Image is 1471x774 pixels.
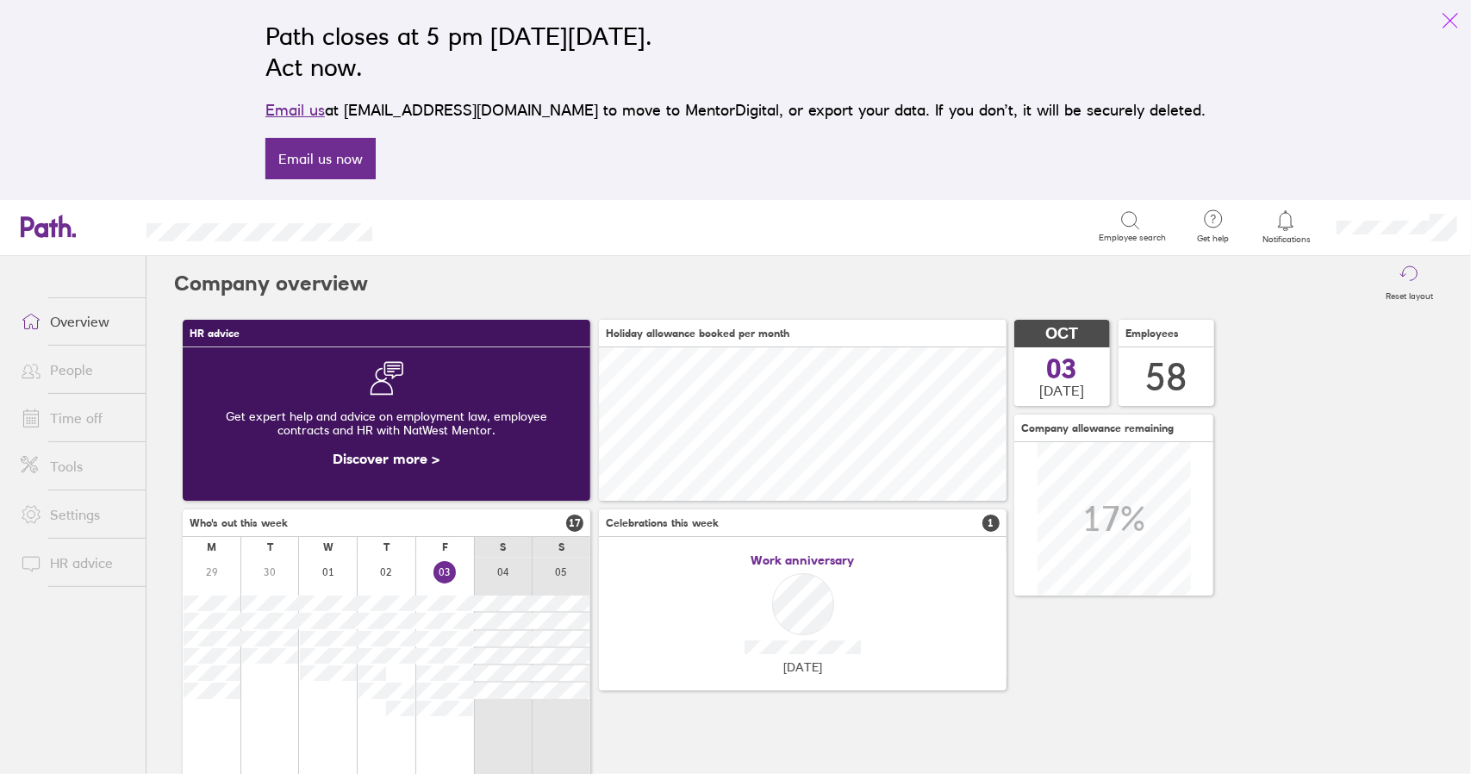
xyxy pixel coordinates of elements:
span: Get help [1185,234,1241,244]
a: HR advice [7,546,146,580]
a: Settings [7,497,146,532]
div: T [383,541,390,553]
div: 58 [1146,355,1187,399]
span: 03 [1047,355,1078,383]
a: Time off [7,401,146,435]
h2: Path closes at 5 pm [DATE][DATE]. Act now. [265,21,1206,83]
span: Celebrations this week [606,517,719,529]
div: M [207,541,216,553]
a: Discover more > [333,450,440,467]
span: Who's out this week [190,517,288,529]
span: Company allowance remaining [1021,422,1174,434]
span: Employee search [1099,233,1166,243]
p: at [EMAIL_ADDRESS][DOMAIN_NAME] to move to MentorDigital, or export your data. If you don’t, it w... [265,98,1206,122]
span: [DATE] [1040,383,1085,398]
a: Email us [265,101,325,119]
span: 1 [982,515,1000,532]
div: W [323,541,333,553]
div: S [500,541,506,553]
button: Reset layout [1375,256,1443,311]
span: Employees [1125,328,1179,340]
a: Email us now [265,138,376,179]
div: T [267,541,273,553]
div: Get expert help and advice on employment law, employee contracts and HR with NatWest Mentor. [196,396,577,451]
span: Notifications [1258,234,1314,245]
a: Notifications [1258,209,1314,245]
span: OCT [1046,325,1079,343]
h2: Company overview [174,256,368,311]
a: People [7,353,146,387]
div: Search [419,218,463,234]
span: Work anniversary [751,553,855,567]
span: [DATE] [783,660,822,674]
div: S [558,541,564,553]
span: 17 [566,515,583,532]
div: F [442,541,448,553]
label: Reset layout [1375,286,1443,302]
a: Overview [7,304,146,339]
a: Tools [7,449,146,484]
span: Holiday allowance booked per month [606,328,789,340]
span: HR advice [190,328,240,340]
